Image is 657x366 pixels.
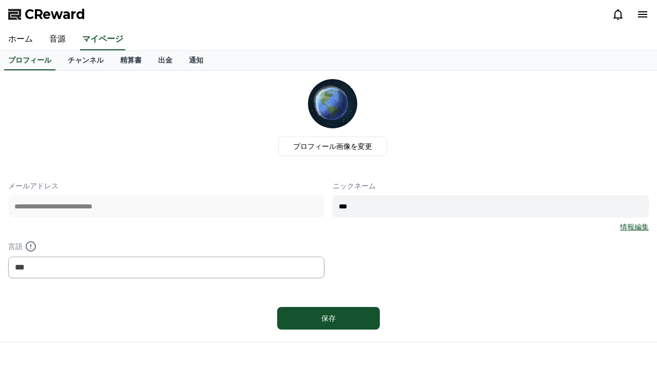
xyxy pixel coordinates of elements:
[80,29,125,50] a: マイページ
[181,51,211,70] a: 通知
[308,79,357,128] img: profile_image
[620,222,649,232] a: 情報編集
[150,51,181,70] a: 出金
[60,51,112,70] a: チャンネル
[41,29,74,50] a: 音源
[333,181,649,191] p: ニックネーム
[277,307,380,330] button: 保存
[25,6,85,23] span: CReward
[8,240,324,253] p: 言語
[112,51,150,70] a: 精算書
[8,181,324,191] p: メールアドレス
[8,6,85,23] a: CReward
[298,313,359,323] div: 保存
[278,137,387,156] label: プロフィール画像を変更
[4,51,55,70] a: プロフィール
